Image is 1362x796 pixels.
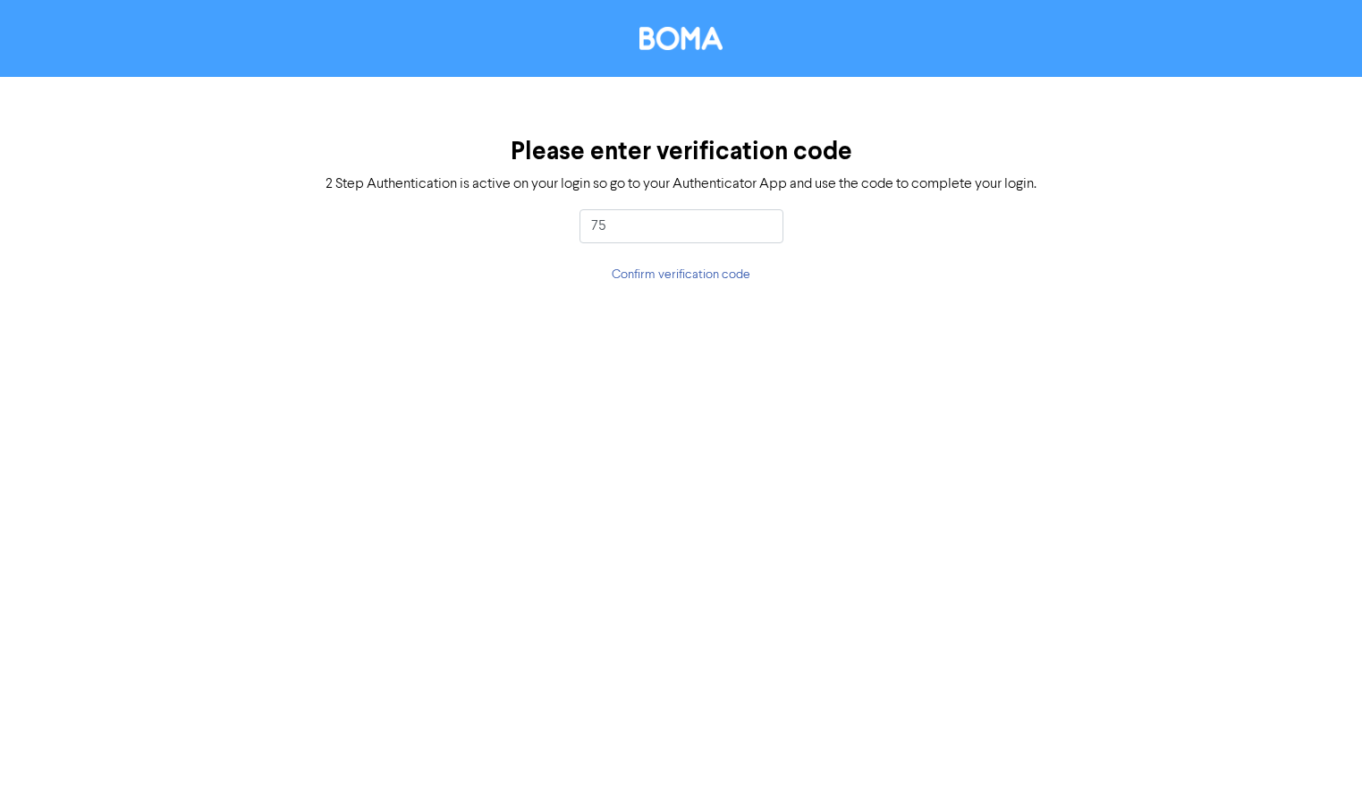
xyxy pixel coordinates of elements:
[326,174,1036,195] div: 2 Step Authentication is active on your login so go to your Authenticator App and use the code to...
[511,137,852,167] h3: Please enter verification code
[639,27,723,50] img: BOMA Logo
[611,265,751,285] button: Confirm verification code
[1273,710,1362,796] iframe: Chat Widget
